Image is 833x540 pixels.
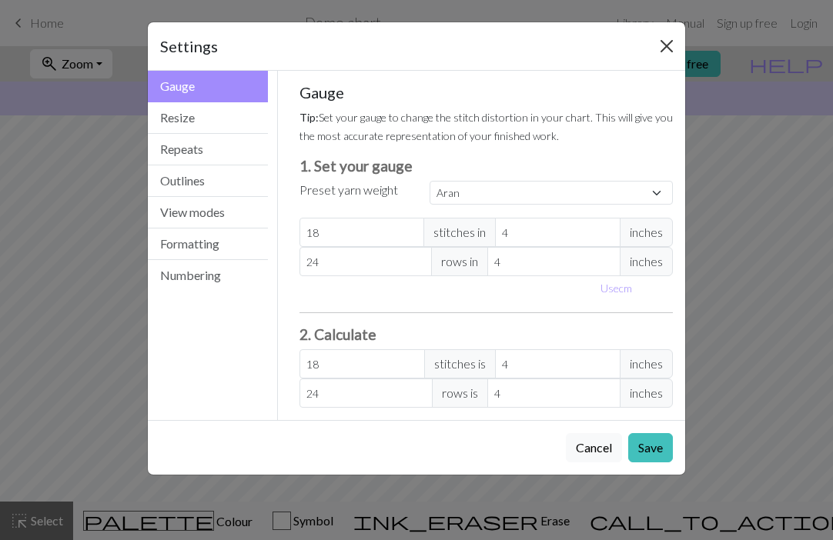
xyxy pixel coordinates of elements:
span: inches [620,378,673,408]
button: Outlines [148,165,268,197]
span: inches [620,218,673,247]
h5: Gauge [299,83,674,102]
span: rows in [431,247,488,276]
span: stitches in [423,218,496,247]
h3: 1. Set your gauge [299,157,674,175]
h5: Settings [160,35,218,58]
h3: 2. Calculate [299,325,674,343]
span: inches [620,349,673,378]
button: View modes [148,197,268,228]
button: Formatting [148,228,268,260]
small: Set your gauge to change the stitch distortion in your chart. This will give you the most accurat... [299,111,673,142]
button: Usecm [594,276,639,300]
label: Preset yarn weight [299,181,398,199]
span: rows is [432,378,488,408]
button: Resize [148,102,268,134]
button: Save [628,433,673,462]
span: inches [620,247,673,276]
button: Repeats [148,134,268,165]
button: Cancel [566,433,622,462]
span: stitches is [424,349,496,378]
button: Close [654,34,679,58]
button: Gauge [148,71,268,102]
strong: Tip: [299,111,319,124]
button: Numbering [148,260,268,291]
